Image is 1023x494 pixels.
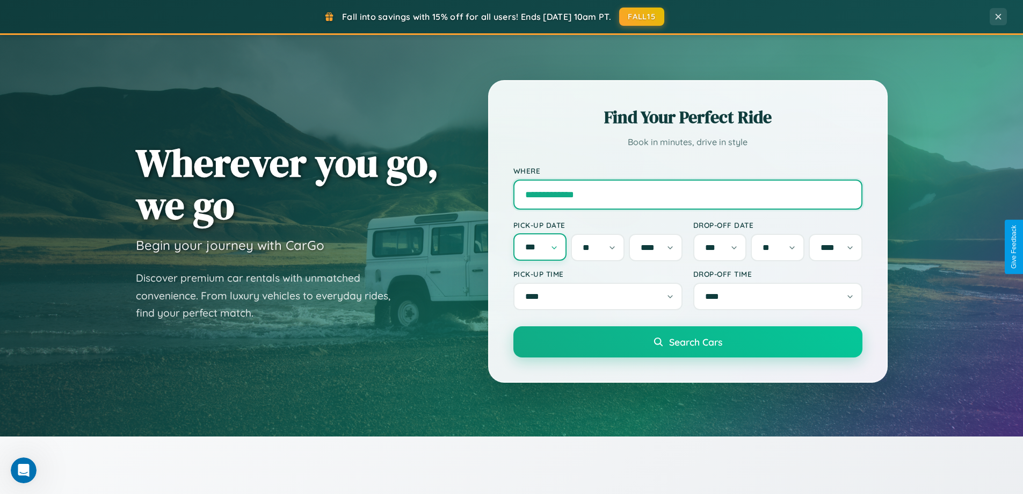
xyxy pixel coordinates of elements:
[513,134,862,150] p: Book in minutes, drive in style
[342,11,611,22] span: Fall into savings with 15% off for all users! Ends [DATE] 10am PT.
[1010,225,1018,269] div: Give Feedback
[513,326,862,357] button: Search Cars
[693,269,862,278] label: Drop-off Time
[136,269,404,322] p: Discover premium car rentals with unmatched convenience. From luxury vehicles to everyday rides, ...
[669,336,722,348] span: Search Cars
[136,237,324,253] h3: Begin your journey with CarGo
[693,220,862,230] label: Drop-off Date
[513,105,862,129] h2: Find Your Perfect Ride
[136,141,439,226] h1: Wherever you go, we go
[11,457,37,483] iframe: Intercom live chat
[513,220,683,230] label: Pick-up Date
[513,269,683,278] label: Pick-up Time
[619,8,664,26] button: FALL15
[513,166,862,175] label: Where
